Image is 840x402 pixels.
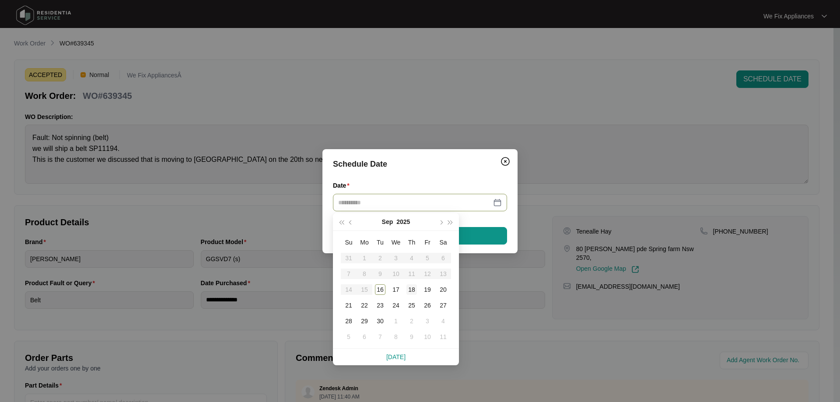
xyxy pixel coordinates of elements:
div: 10 [422,332,433,342]
th: We [388,234,404,250]
td: 2025-10-07 [372,329,388,345]
td: 2025-09-19 [420,282,435,297]
td: 2025-10-04 [435,313,451,329]
div: 5 [343,332,354,342]
div: 26 [422,300,433,311]
label: Date [333,181,353,190]
td: 2025-09-26 [420,297,435,313]
td: 2025-09-24 [388,297,404,313]
th: Fr [420,234,435,250]
td: 2025-09-23 [372,297,388,313]
div: 4 [438,316,448,326]
img: closeCircle [500,156,511,167]
td: 2025-10-05 [341,329,357,345]
td: 2025-09-17 [388,282,404,297]
td: 2025-10-11 [435,329,451,345]
div: 11 [438,332,448,342]
div: 3 [422,316,433,326]
div: 8 [391,332,401,342]
th: Th [404,234,420,250]
div: Schedule Date [333,158,507,170]
div: 17 [391,284,401,295]
div: 7 [375,332,385,342]
th: Sa [435,234,451,250]
div: 9 [406,332,417,342]
div: 16 [375,284,385,295]
div: 22 [359,300,370,311]
input: Date [338,198,491,207]
th: Su [341,234,357,250]
td: 2025-09-29 [357,313,372,329]
td: 2025-09-16 [372,282,388,297]
div: 2 [406,316,417,326]
td: 2025-10-02 [404,313,420,329]
td: 2025-10-01 [388,313,404,329]
td: 2025-09-21 [341,297,357,313]
td: 2025-09-25 [404,297,420,313]
td: 2025-09-28 [341,313,357,329]
div: 29 [359,316,370,326]
td: 2025-10-03 [420,313,435,329]
div: 30 [375,316,385,326]
div: 21 [343,300,354,311]
div: 28 [343,316,354,326]
th: Mo [357,234,372,250]
div: 23 [375,300,385,311]
td: 2025-10-06 [357,329,372,345]
td: 2025-10-10 [420,329,435,345]
a: [DATE] [386,353,406,360]
button: 2025 [396,213,410,231]
td: 2025-09-22 [357,297,372,313]
td: 2025-09-27 [435,297,451,313]
td: 2025-10-08 [388,329,404,345]
div: 6 [359,332,370,342]
div: 27 [438,300,448,311]
td: 2025-09-20 [435,282,451,297]
button: Sep [382,213,393,231]
button: Close [498,154,512,168]
div: 18 [406,284,417,295]
th: Tu [372,234,388,250]
div: 19 [422,284,433,295]
td: 2025-10-09 [404,329,420,345]
div: 20 [438,284,448,295]
td: 2025-09-18 [404,282,420,297]
div: 24 [391,300,401,311]
td: 2025-09-30 [372,313,388,329]
div: 1 [391,316,401,326]
div: 25 [406,300,417,311]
